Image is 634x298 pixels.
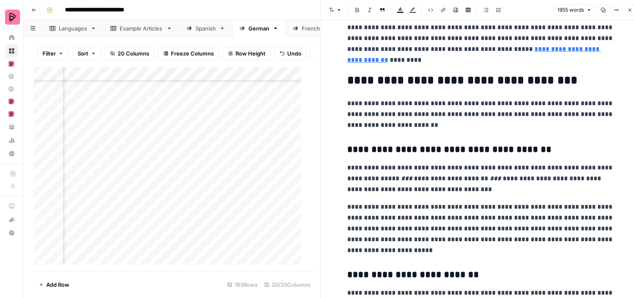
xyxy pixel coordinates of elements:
[5,134,18,147] a: Usage
[232,20,286,37] a: German
[46,280,69,289] span: Add Row
[158,47,219,60] button: Freeze Columns
[287,49,301,58] span: Undo
[8,111,14,117] img: mhz6d65ffplwgtj76gcfkrq5icux
[302,24,321,33] div: French
[223,47,271,60] button: Row Height
[5,120,18,134] a: Your Data
[171,49,214,58] span: Freeze Columns
[59,24,87,33] div: Languages
[105,47,155,60] button: 20 Columns
[8,98,14,104] img: mhz6d65ffplwgtj76gcfkrq5icux
[72,47,101,60] button: Sort
[557,6,584,14] span: 1955 words
[274,47,307,60] button: Undo
[5,31,18,44] a: Home
[5,213,18,226] div: What's new?
[43,49,56,58] span: Filter
[5,44,18,58] a: Browse
[5,7,18,28] button: Workspace: Preply
[5,200,18,213] a: AirOps Academy
[118,49,149,58] span: 20 Columns
[8,61,14,67] img: mhz6d65ffplwgtj76gcfkrq5icux
[5,10,20,25] img: Preply Logo
[103,20,179,37] a: Example Articles
[43,20,103,37] a: Languages
[5,147,18,160] a: Settings
[120,24,163,33] div: Example Articles
[34,278,74,291] button: Add Row
[5,226,18,240] button: Help + Support
[179,20,232,37] a: Spanish
[286,20,337,37] a: French
[224,278,261,291] div: 183 Rows
[37,47,69,60] button: Filter
[554,5,595,15] button: 1955 words
[78,49,88,58] span: Sort
[5,213,18,226] button: What's new?
[248,24,269,33] div: German
[261,278,314,291] div: 20/20 Columns
[195,24,216,33] div: Spanish
[236,49,266,58] span: Row Height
